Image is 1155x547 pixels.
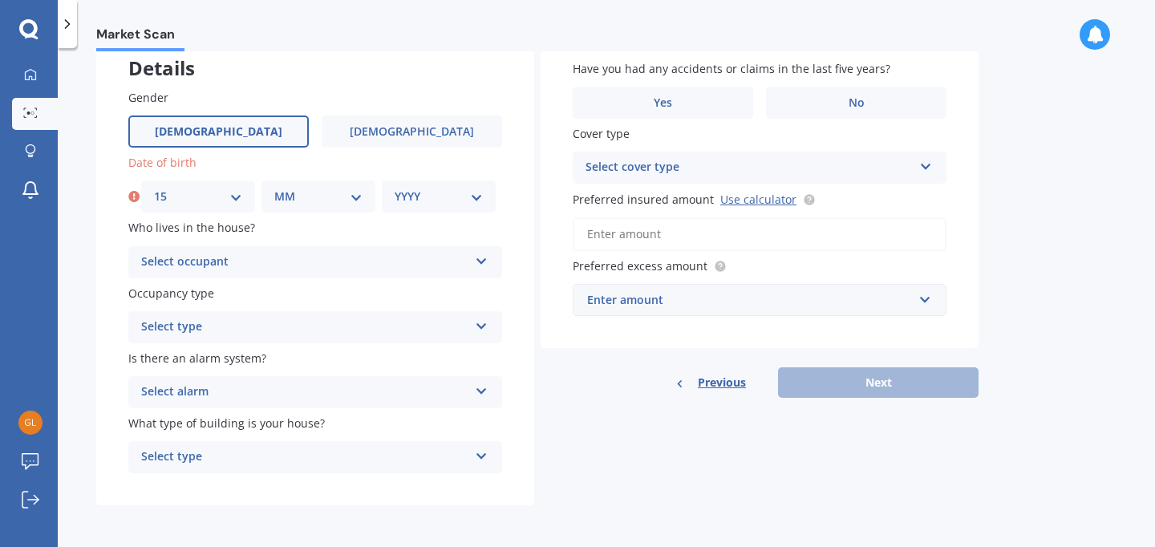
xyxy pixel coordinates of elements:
[350,125,474,139] span: [DEMOGRAPHIC_DATA]
[654,96,672,110] span: Yes
[128,221,255,236] span: Who lives in the house?
[96,26,184,48] span: Market Scan
[573,217,946,251] input: Enter amount
[141,253,468,272] div: Select occupant
[141,448,468,467] div: Select type
[573,258,707,273] span: Preferred excess amount
[141,383,468,402] div: Select alarm
[573,126,630,141] span: Cover type
[128,286,214,301] span: Occupancy type
[128,350,266,366] span: Is there an alarm system?
[573,192,714,207] span: Preferred insured amount
[698,371,746,395] span: Previous
[849,96,865,110] span: No
[141,318,468,337] div: Select type
[573,61,890,76] span: Have you had any accidents or claims in the last five years?
[586,158,913,177] div: Select cover type
[128,155,197,170] span: Date of birth
[155,125,282,139] span: [DEMOGRAPHIC_DATA]
[96,28,534,76] div: Details
[128,415,325,431] span: What type of building is your house?
[18,411,43,435] img: c0998763eb0ac246cc260a676b2fc52e
[128,90,168,105] span: Gender
[720,192,796,207] a: Use calculator
[587,291,913,309] div: Enter amount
